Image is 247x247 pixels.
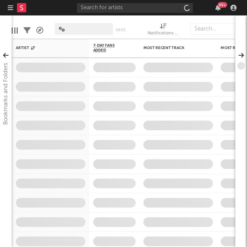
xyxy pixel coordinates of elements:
[218,2,227,8] div: 99 +
[215,5,221,11] button: 99+
[12,19,18,42] div: Edit Columns
[116,28,126,32] button: Save
[1,63,10,125] div: Bookmarks and Folders
[143,46,201,50] div: Most Recent Track
[77,3,193,13] input: Search for artists
[24,19,31,42] div: Filters
[36,19,43,42] div: A&R Pipeline
[148,19,179,42] div: Notifications (Artist)
[93,43,124,53] span: 7-Day Fans Added
[148,29,179,38] div: Notifications (Artist)
[16,46,74,50] div: Artist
